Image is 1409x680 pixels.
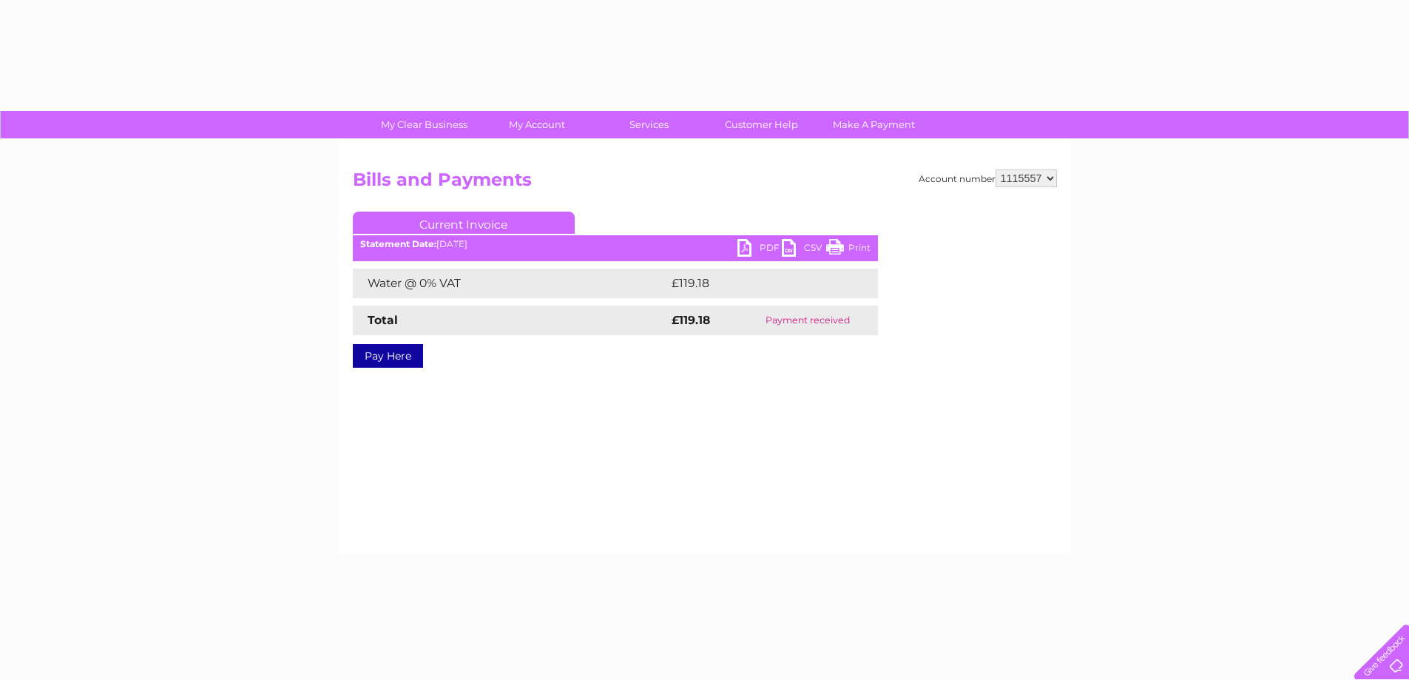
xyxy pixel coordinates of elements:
h2: Bills and Payments [353,169,1057,198]
a: PDF [737,239,782,260]
b: Statement Date: [360,238,436,249]
a: My Account [476,111,598,138]
div: [DATE] [353,239,878,249]
a: CSV [782,239,826,260]
a: Services [588,111,710,138]
td: £119.18 [668,269,848,298]
div: Account number [919,169,1057,187]
td: Payment received [737,306,877,335]
a: Print [826,239,871,260]
strong: £119.18 [672,313,710,327]
td: Water @ 0% VAT [353,269,668,298]
a: Make A Payment [813,111,935,138]
a: My Clear Business [363,111,485,138]
a: Current Invoice [353,212,575,234]
a: Customer Help [700,111,822,138]
strong: Total [368,313,398,327]
a: Pay Here [353,344,423,368]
